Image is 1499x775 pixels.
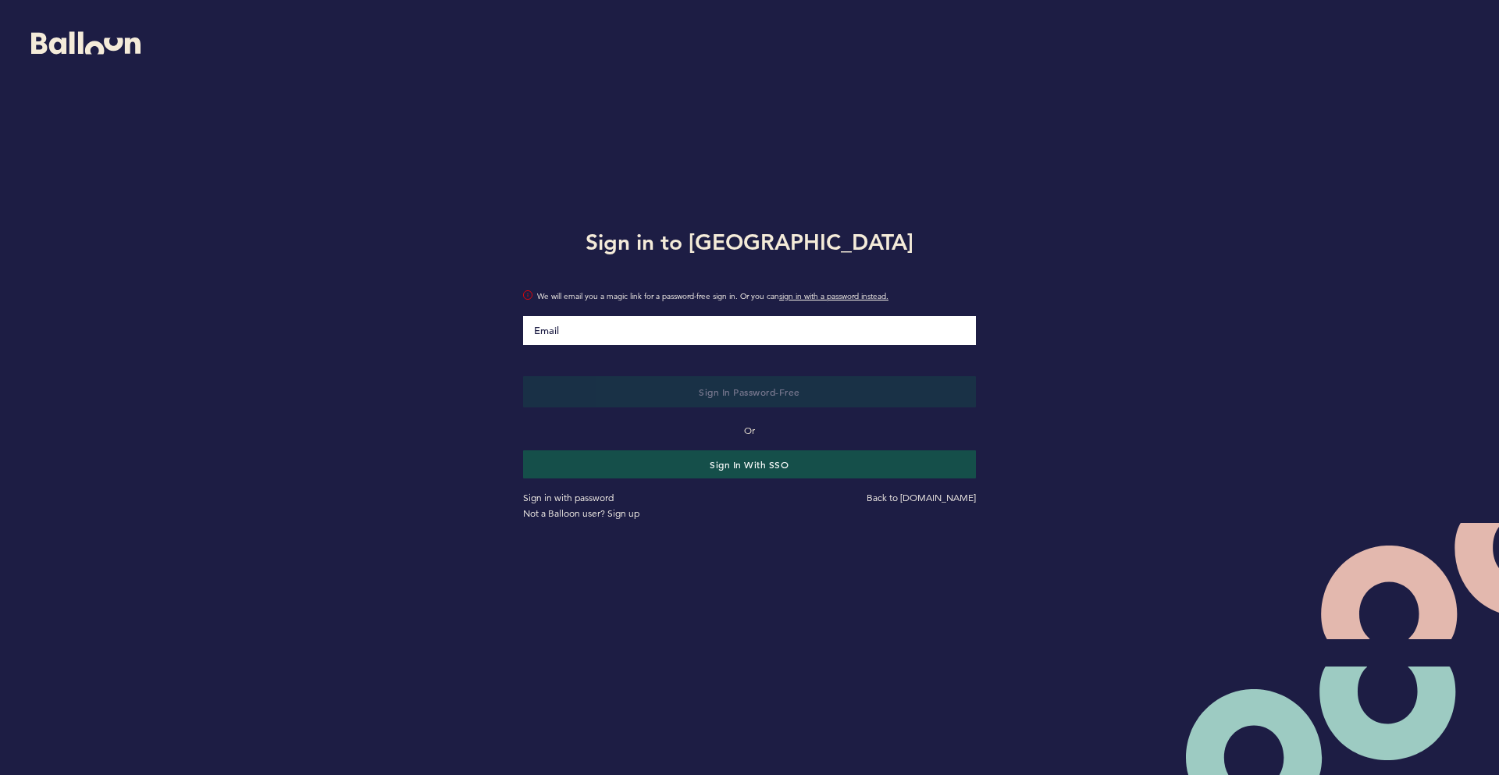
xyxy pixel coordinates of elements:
[523,450,976,478] button: Sign in with SSO
[699,386,800,398] span: Sign in Password-Free
[867,492,976,503] a: Back to [DOMAIN_NAME]
[523,376,976,407] button: Sign in Password-Free
[537,289,976,304] span: We will email you a magic link for a password-free sign in. Or you can
[523,492,614,503] a: Sign in with password
[511,226,988,258] h1: Sign in to [GEOGRAPHIC_DATA]
[779,291,888,301] a: sign in with a password instead.
[523,507,639,519] a: Not a Balloon user? Sign up
[523,423,976,439] p: Or
[523,316,976,345] input: Email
